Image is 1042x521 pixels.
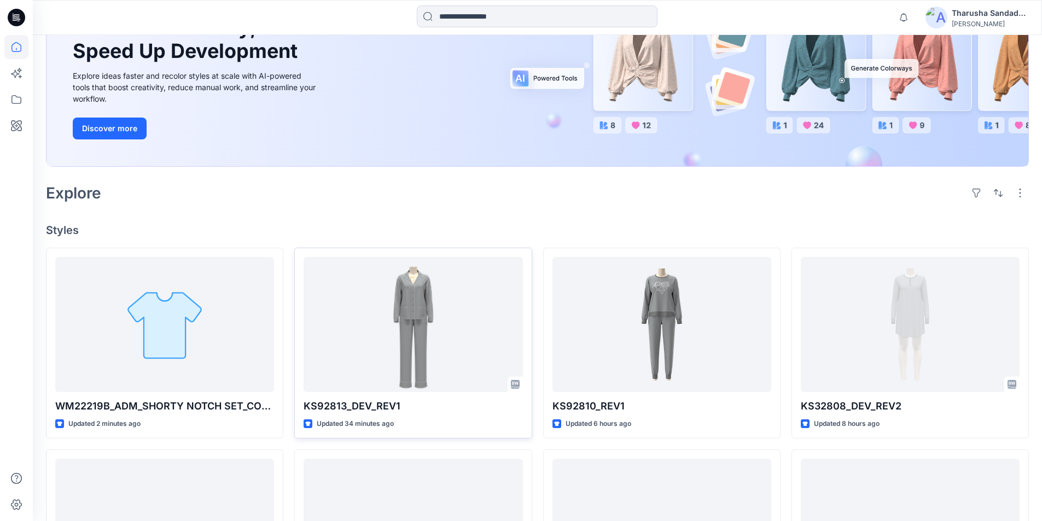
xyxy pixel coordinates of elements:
[73,118,147,139] button: Discover more
[46,224,1029,237] h4: Styles
[952,20,1028,28] div: [PERSON_NAME]
[801,399,1020,414] p: KS32808_DEV_REV2
[925,7,947,28] img: avatar
[552,399,771,414] p: KS92810_REV1
[68,418,141,430] p: Updated 2 minutes ago
[566,418,631,430] p: Updated 6 hours ago
[304,257,522,392] a: KS92813_DEV_REV1
[46,184,101,202] h2: Explore
[55,257,274,392] a: WM22219B_ADM_SHORTY NOTCH SET_COLORWAY_REV2
[55,399,274,414] p: WM22219B_ADM_SHORTY NOTCH SET_COLORWAY_REV2
[304,399,522,414] p: KS92813_DEV_REV1
[73,16,302,63] h1: Unleash Creativity, Speed Up Development
[317,418,394,430] p: Updated 34 minutes ago
[552,257,771,392] a: KS92810_REV1
[73,118,319,139] a: Discover more
[801,257,1020,392] a: KS32808_DEV_REV2
[814,418,880,430] p: Updated 8 hours ago
[73,70,319,104] div: Explore ideas faster and recolor styles at scale with AI-powered tools that boost creativity, red...
[952,7,1028,20] div: Tharusha Sandadeepa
